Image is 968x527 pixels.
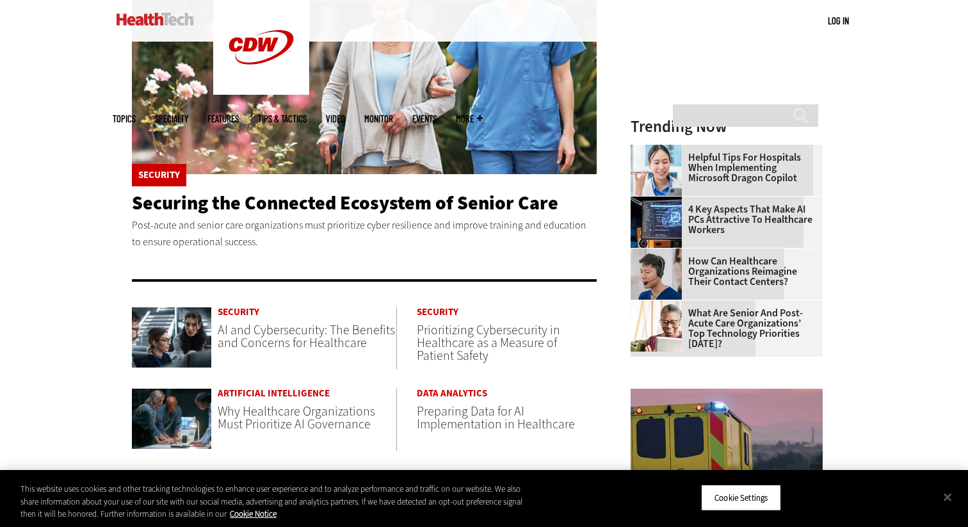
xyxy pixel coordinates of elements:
a: AI and Cybersecurity: The Benefits and Concerns for Healthcare [218,321,395,352]
a: Data Analytics [417,389,596,398]
a: Doctor using phone to dictate to tablet [631,145,688,155]
p: Post-acute and senior care organizations must prioritize cyber resilience and improve training an... [132,217,597,250]
a: Artificial Intelligence [218,389,396,398]
a: 4 Key Aspects That Make AI PCs Attractive to Healthcare Workers [631,204,815,235]
a: Log in [828,15,849,26]
a: More information about your privacy [230,508,277,519]
img: Desktop monitor with brain AI concept [631,197,682,248]
img: Doctor using phone to dictate to tablet [631,145,682,196]
h3: Trending Now [631,118,823,134]
a: Security [218,307,396,317]
a: What Are Senior and Post-Acute Care Organizations’ Top Technology Priorities [DATE]? [631,308,815,349]
div: User menu [828,14,849,28]
a: Older person using tablet [631,300,688,311]
span: More [456,114,483,124]
a: Desktop monitor with brain AI concept [631,197,688,207]
a: CDW [213,85,309,98]
button: Close [933,483,962,511]
img: data scientists plan governance [132,389,211,449]
img: Home [117,13,194,26]
a: How Can Healthcare Organizations Reimagine Their Contact Centers? [631,256,815,287]
span: Specialty [155,114,188,124]
a: Helpful Tips for Hospitals When Implementing Microsoft Dragon Copilot [631,152,815,183]
div: This website uses cookies and other tracking technologies to enhance user experience and to analy... [20,483,533,521]
img: Older person using tablet [631,300,682,352]
a: Security [138,170,180,180]
a: Video [326,114,345,124]
span: Topics [113,114,136,124]
a: Prioritizing Cybersecurity in Healthcare as a Measure of Patient Safety [417,321,560,364]
button: Cookie Settings [701,484,781,511]
a: Events [412,114,437,124]
a: Securing the Connected Ecosystem of Senior Care [132,190,558,216]
a: Healthcare contact center [631,248,688,259]
a: Preparing Data for AI Implementation in Healthcare [417,403,575,433]
a: MonITor [364,114,393,124]
a: Security [417,307,596,317]
a: Tips & Tactics [258,114,307,124]
img: Healthcare contact center [631,248,682,300]
a: Features [207,114,239,124]
a: Why Healthcare Organizations Must Prioritize AI Governance [218,403,375,433]
img: cybersecurity team members talk in front of monitors [132,307,211,368]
